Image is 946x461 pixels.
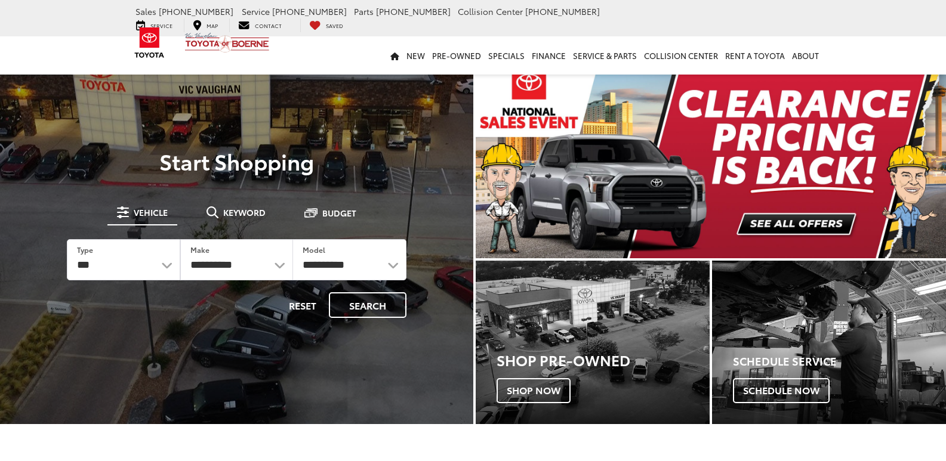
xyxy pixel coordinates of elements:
[788,36,822,75] a: About
[403,36,429,75] a: New
[207,21,218,29] span: Map
[722,36,788,75] a: Rent a Toyota
[150,21,172,29] span: Service
[135,5,156,17] span: Sales
[569,36,640,75] a: Service & Parts: Opens in a new tab
[429,36,485,75] a: Pre-Owned
[354,5,374,17] span: Parts
[134,208,168,216] span: Vehicle
[712,261,946,425] div: Toyota
[303,245,325,255] label: Model
[159,5,233,17] span: [PHONE_NUMBER]
[190,245,209,255] label: Make
[329,292,406,318] button: Search
[242,5,270,17] span: Service
[712,261,946,425] a: Schedule Service Schedule Now
[322,209,356,217] span: Budget
[876,83,946,234] button: Click to view next picture.
[387,36,403,75] a: Home
[272,5,347,17] span: [PHONE_NUMBER]
[77,245,93,255] label: Type
[476,83,546,234] button: Click to view previous picture.
[255,21,282,29] span: Contact
[229,18,291,32] a: Contact
[376,5,451,17] span: [PHONE_NUMBER]
[326,21,343,29] span: Saved
[458,5,523,17] span: Collision Center
[528,36,569,75] a: Finance
[127,23,172,62] img: Toyota
[733,378,830,403] span: Schedule Now
[476,261,710,425] div: Toyota
[184,18,227,32] a: Map
[300,18,352,32] a: My Saved Vehicles
[127,18,181,32] a: Service
[485,36,528,75] a: Specials
[223,208,266,216] span: Keyword
[497,352,710,367] h3: Shop Pre-Owned
[476,261,710,425] a: Shop Pre-Owned Shop Now
[184,32,270,53] img: Vic Vaughan Toyota of Boerne
[525,5,600,17] span: [PHONE_NUMBER]
[279,292,326,318] button: Reset
[640,36,722,75] a: Collision Center
[497,378,571,403] span: Shop Now
[733,355,946,367] h4: Schedule Service
[50,149,423,173] p: Start Shopping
